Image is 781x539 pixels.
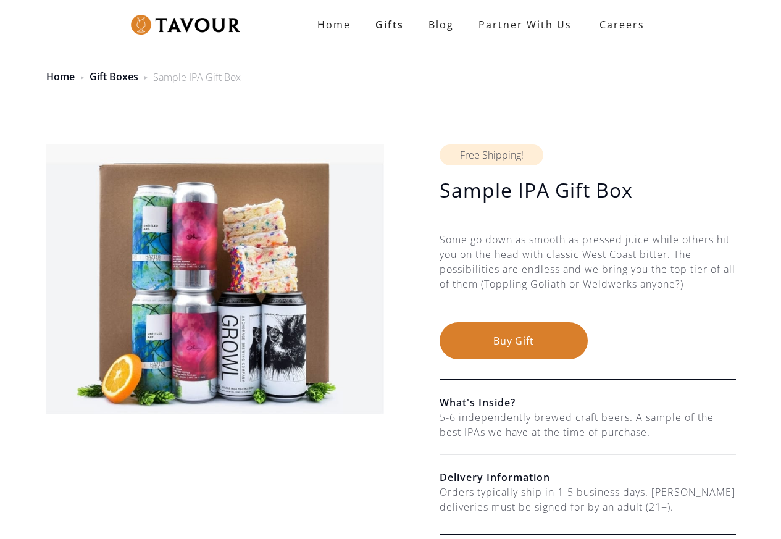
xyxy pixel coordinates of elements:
strong: Careers [599,12,645,37]
a: partner with us [466,12,584,37]
a: Home [46,70,75,83]
a: Home [305,12,363,37]
a: Blog [416,12,466,37]
div: Free Shipping! [440,144,543,165]
strong: Home [317,18,351,31]
div: Some go down as smooth as pressed juice while others hit you on the head with classic West Coast ... [440,232,736,322]
div: Orders typically ship in 1-5 business days. [PERSON_NAME] deliveries must be signed for by an adu... [440,485,736,514]
div: Sample IPA Gift Box [153,70,241,85]
a: Gift Boxes [90,70,138,83]
div: 5-6 independently brewed craft beers. A sample of the best IPAs we have at the time of purchase. [440,410,736,440]
h6: What's Inside? [440,395,736,410]
button: Buy Gift [440,322,588,359]
a: Gifts [363,12,416,37]
a: Careers [584,7,654,42]
h6: Delivery Information [440,470,736,485]
h1: Sample IPA Gift Box [440,178,736,203]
